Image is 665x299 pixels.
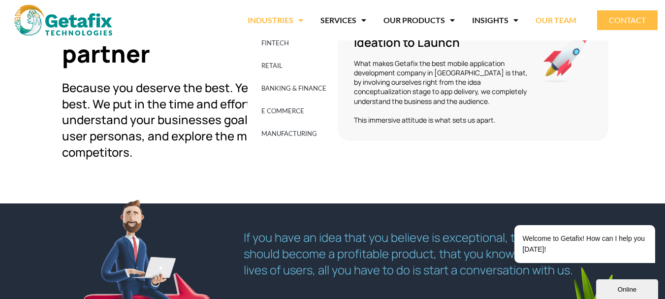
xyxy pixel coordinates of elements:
a: INDUSTRIES [248,9,303,32]
p: What makes Getafix the best mobile application development company in [GEOGRAPHIC_DATA] is that, ... [354,59,532,125]
a: OUR TEAM [536,9,576,32]
a: OUR PRODUCTS [383,9,455,32]
a: CONTACT [597,10,658,30]
a: MANUFACTURING [248,122,336,145]
iframe: chat widget [483,136,660,274]
ul: INDUSTRIES [248,32,336,145]
h2: If you have an idea that you believe is exceptional, that you believe should become a profitable ... [244,230,608,278]
iframe: chat widget [596,277,660,299]
a: E COMMERCE [248,100,336,122]
h3: Ideation to Launch [354,34,532,51]
span: CONTACT [609,16,646,24]
h3: Because you deserve the best. Yes, we are the best. We put in the time and effort to understand y... [62,80,323,161]
a: INSIGHTS [472,9,518,32]
a: RETAIL [248,54,336,77]
a: FINTECH [248,32,336,54]
nav: Menu [131,9,577,32]
a: SERVICES [320,9,366,32]
a: BANKING & FINANCE [248,77,336,100]
img: web and mobile application development company [14,5,112,35]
